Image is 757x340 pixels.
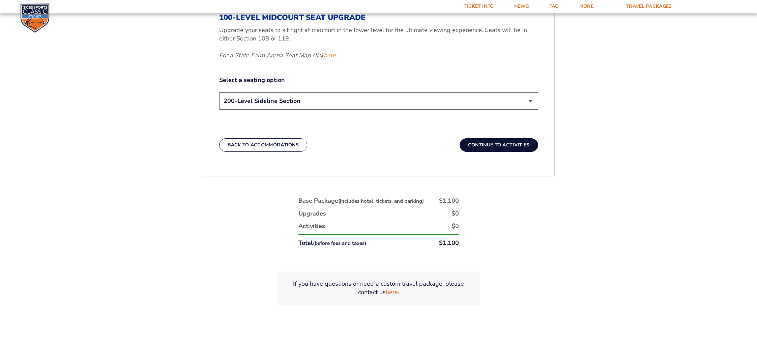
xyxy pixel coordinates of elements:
h3: 100-Level Midcourt Seat Upgrade [219,13,538,22]
div: $0 [452,209,459,218]
p: Upgrade your seats to sit right at midcourt in the lower level for the ultimate viewing experienc... [219,26,538,43]
a: here [324,51,336,60]
div: Total [298,239,366,247]
em: For a State Farm Arena Seat Map click . [219,51,337,59]
div: Upgrades [298,209,326,218]
small: (before fees and taxes) [313,240,366,247]
button: Back To Accommodations [219,138,308,152]
p: If you have questions or need a custom travel package, please contact us . [286,280,472,296]
img: CBS Sports Classic [20,3,50,33]
div: $0 [452,222,459,230]
div: $1,100 [439,239,459,247]
button: Continue To Activities [460,138,538,152]
div: Base Package [298,197,424,205]
small: (includes hotel, tickets, and parking) [338,198,424,204]
a: here [386,288,398,296]
div: $1,100 [439,197,459,205]
div: Activities [298,222,325,230]
label: Select a seating option [219,76,538,84]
